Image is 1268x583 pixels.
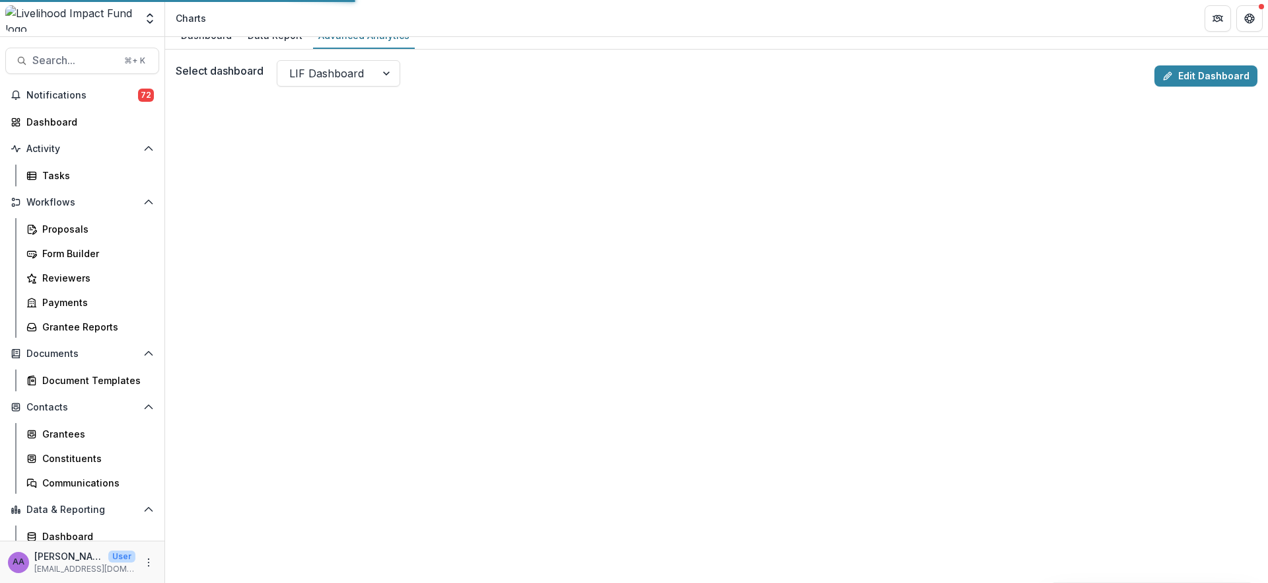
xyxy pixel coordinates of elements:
[170,9,211,28] nav: breadcrumb
[21,472,159,494] a: Communications
[5,85,159,106] button: Notifications72
[1205,5,1231,32] button: Partners
[42,271,149,285] div: Reviewers
[42,476,149,490] div: Communications
[42,247,149,260] div: Form Builder
[176,11,206,25] div: Charts
[26,115,149,129] div: Dashboard
[21,316,159,338] a: Grantee Reports
[13,558,24,566] div: Aude Anquetil
[42,427,149,441] div: Grantees
[5,499,159,520] button: Open Data & Reporting
[42,451,149,465] div: Constituents
[5,343,159,364] button: Open Documents
[21,165,159,186] a: Tasks
[21,291,159,313] a: Payments
[1236,5,1263,32] button: Get Help
[21,369,159,391] a: Document Templates
[34,549,103,563] p: [PERSON_NAME]
[32,54,116,67] span: Search...
[26,504,138,516] span: Data & Reporting
[21,267,159,289] a: Reviewers
[21,243,159,264] a: Form Builder
[141,5,159,32] button: Open entity switcher
[1154,65,1257,87] a: Edit Dashboard
[5,48,159,74] button: Search...
[26,90,138,101] span: Notifications
[21,525,159,547] a: Dashboard
[21,447,159,469] a: Constituents
[5,138,159,159] button: Open Activity
[42,373,149,387] div: Document Templates
[5,192,159,213] button: Open Workflows
[5,5,135,32] img: Livelihood Impact Fund logo
[141,555,157,570] button: More
[42,169,149,182] div: Tasks
[176,63,264,79] label: Select dashboard
[26,402,138,413] span: Contacts
[26,143,138,155] span: Activity
[34,563,135,575] p: [EMAIL_ADDRESS][DOMAIN_NAME]
[108,551,135,563] p: User
[26,197,138,208] span: Workflows
[21,423,159,445] a: Grantees
[5,397,159,418] button: Open Contacts
[42,295,149,309] div: Payments
[138,89,154,102] span: 72
[42,529,149,543] div: Dashboard
[21,218,159,240] a: Proposals
[42,222,149,236] div: Proposals
[42,320,149,334] div: Grantee Reports
[5,111,159,133] a: Dashboard
[26,348,138,360] span: Documents
[122,54,148,68] div: ⌘ + K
